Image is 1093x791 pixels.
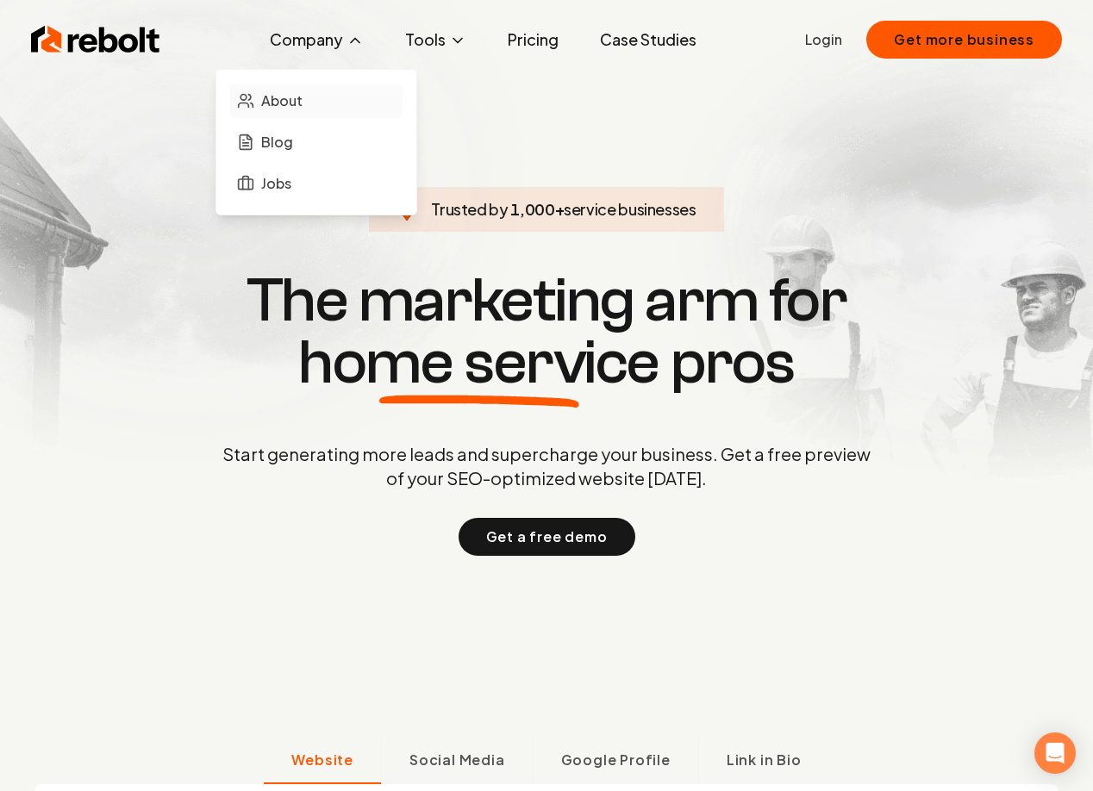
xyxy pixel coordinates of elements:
a: Pricing [494,22,572,57]
button: Link in Bio [698,739,829,784]
button: Get a free demo [459,518,635,556]
a: Jobs [230,166,403,201]
a: Blog [230,125,403,159]
a: Case Studies [586,22,710,57]
span: home service [298,332,659,394]
button: Get more business [866,21,1062,59]
span: service businesses [564,199,696,219]
span: About [261,90,303,111]
span: 1,000 [510,197,554,221]
span: Blog [261,132,293,153]
a: About [230,84,403,118]
span: Link in Bio [727,750,802,770]
div: Open Intercom Messenger [1034,732,1076,774]
button: Company [256,22,378,57]
span: Trusted by [431,199,508,219]
p: Start generating more leads and supercharge your business. Get a free preview of your SEO-optimiz... [219,442,874,490]
span: Jobs [261,173,291,194]
button: Website [264,739,381,784]
span: Website [291,750,353,770]
img: Rebolt Logo [31,22,160,57]
span: Google Profile [561,750,671,770]
button: Tools [391,22,480,57]
button: Google Profile [533,739,698,784]
button: Social Media [381,739,533,784]
span: Social Media [409,750,505,770]
span: + [555,199,565,219]
a: Login [805,29,842,50]
h1: The marketing arm for pros [133,270,960,394]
